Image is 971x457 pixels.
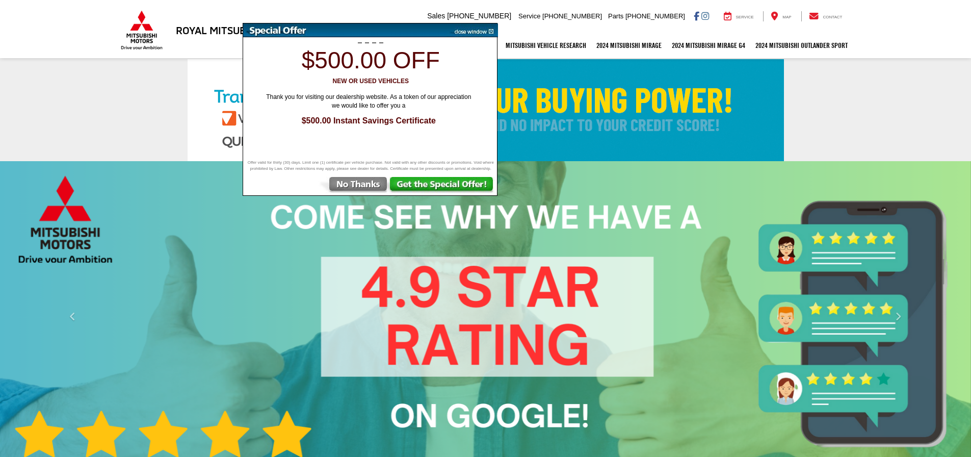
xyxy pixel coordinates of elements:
[249,47,492,73] h1: $500.00 off
[501,33,591,58] a: Mitsubishi Vehicle Research
[542,12,602,20] span: [PHONE_NUMBER]
[801,11,850,21] a: Contact
[782,15,791,19] span: Map
[427,12,445,20] span: Sales
[389,177,497,195] img: Get the Special Offer
[119,10,165,50] img: Mitsubishi
[825,182,971,452] button: Click to view next picture.
[625,12,685,20] span: [PHONE_NUMBER]
[667,33,750,58] a: 2024 Mitsubishi Mirage G4
[188,59,784,161] img: Check Your Buying Power
[763,11,799,21] a: Map
[176,24,265,36] h3: Royal Mitsubishi
[246,160,495,172] span: Offer valid for thirty (30) days. Limit one (1) certificate per vehicle purchase. Not valid with ...
[518,12,540,20] span: Service
[243,23,447,37] img: Special Offer
[701,12,709,20] a: Instagram: Click to visit our Instagram page
[716,11,762,21] a: Service
[736,15,754,19] span: Service
[750,33,853,58] a: 2024 Mitsubishi Outlander SPORT
[259,93,478,110] span: Thank you for visiting our dealership website. As a token of our appreciation we would like to of...
[318,177,389,195] img: No Thanks, Continue to Website
[447,12,511,20] span: [PHONE_NUMBER]
[447,23,498,37] img: close window
[694,12,699,20] a: Facebook: Click to visit our Facebook page
[254,115,483,127] span: $500.00 Instant Savings Certificate
[608,12,623,20] span: Parts
[591,33,667,58] a: 2024 Mitsubishi Mirage
[249,78,492,85] h3: New or Used Vehicles
[823,15,842,19] span: Contact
